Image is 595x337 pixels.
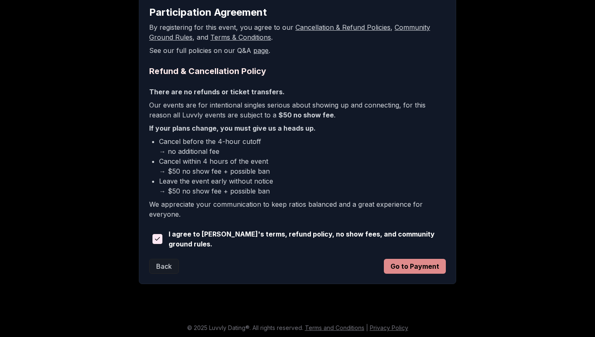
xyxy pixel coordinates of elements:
[149,65,446,77] h2: Refund & Cancellation Policy
[149,100,446,120] p: Our events are for intentional singles serious about showing up and connecting, for this reason a...
[366,324,368,331] span: |
[370,324,408,331] a: Privacy Policy
[159,136,446,156] li: Cancel before the 4-hour cutoff → no additional fee
[149,6,446,19] h2: Participation Agreement
[295,23,390,31] a: Cancellation & Refund Policies
[159,156,446,176] li: Cancel within 4 hours of the event → $50 no show fee + possible ban
[149,123,446,133] p: If your plans change, you must give us a heads up.
[253,46,269,55] a: page
[149,45,446,55] p: See our full policies on our Q&A .
[384,259,446,274] button: Go to Payment
[149,259,179,274] button: Back
[149,87,446,97] p: There are no refunds or ticket transfers.
[149,22,446,42] p: By registering for this event, you agree to our , , and .
[149,199,446,219] p: We appreciate your communication to keep ratios balanced and a great experience for everyone.
[159,176,446,196] li: Leave the event early without notice → $50 no show fee + possible ban
[305,324,364,331] a: Terms and Conditions
[169,229,446,249] span: I agree to [PERSON_NAME]'s terms, refund policy, no show fees, and community ground rules.
[210,33,271,41] a: Terms & Conditions
[278,111,334,119] b: $50 no show fee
